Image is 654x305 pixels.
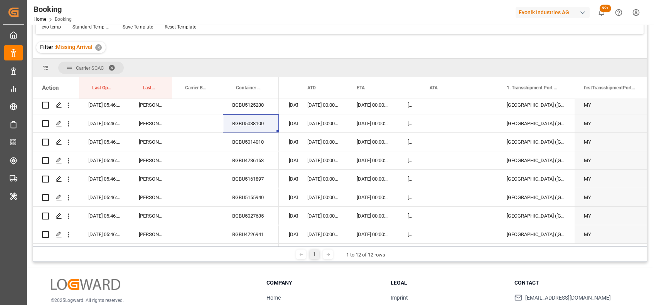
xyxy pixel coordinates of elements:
[298,244,347,262] div: [DATE] 00:00:00
[398,151,420,169] div: [DATE] 00:00:00
[280,133,298,151] div: [DATE] 00:00:00
[347,207,398,225] div: [DATE] 00:00:00
[223,244,279,262] div: BGBU5040323
[430,85,438,90] span: ATA
[280,244,298,262] div: [DATE] 00:00:00
[514,279,629,287] h3: Contact
[33,170,279,188] div: Press SPACE to select this row.
[42,23,61,30] div: evo temp
[56,44,93,50] span: Missing Arrival
[280,170,298,188] div: [DATE] 00:00:00
[223,114,279,132] div: BGBU5038100
[33,114,279,133] div: Press SPACE to select this row.
[347,188,398,206] div: [DATE] 00:00:00
[347,151,398,169] div: [DATE] 00:00:00
[51,279,120,290] img: Logward Logo
[575,170,652,188] div: MY
[79,225,130,243] div: [DATE] 05:46:25
[575,225,652,243] div: MY
[575,188,652,206] div: MY
[76,65,104,71] span: Carrier SCAC
[347,114,398,132] div: [DATE] 00:00:00
[223,188,279,206] div: BGBU5155940
[223,151,279,169] div: BGBU4736153
[575,244,652,262] div: MY
[497,170,575,188] div: [GEOGRAPHIC_DATA] ([GEOGRAPHIC_DATA])
[357,85,365,90] span: ETA
[610,4,627,21] button: Help Center
[298,225,347,243] div: [DATE] 00:00:00
[280,225,298,243] div: [DATE] 00:00:00
[130,225,172,243] div: [PERSON_NAME]
[130,244,172,262] div: [PERSON_NAME]
[298,133,347,151] div: [DATE] 00:00:00
[51,297,247,304] p: © 2025 Logward. All rights reserved.
[223,170,279,188] div: BGBU5161897
[223,225,279,243] div: BGBU4726941
[391,279,505,287] h3: Legal
[600,5,611,12] span: 99+
[79,151,130,169] div: [DATE] 05:46:25
[33,188,279,207] div: Press SPACE to select this row.
[79,188,130,206] div: [DATE] 05:46:25
[497,244,575,262] div: [GEOGRAPHIC_DATA] ([GEOGRAPHIC_DATA])
[143,85,156,90] span: Last Opened By
[40,44,56,50] span: Filter :
[130,151,172,169] div: [PERSON_NAME]
[223,96,279,114] div: BGBU5125230
[33,151,279,170] div: Press SPACE to select this row.
[185,85,207,90] span: Carrier Booking No.
[266,295,281,301] a: Home
[298,114,347,132] div: [DATE] 00:00:00
[34,17,46,22] a: Home
[593,4,610,21] button: show 106 new notifications
[130,188,172,206] div: [PERSON_NAME]
[398,96,420,114] div: [DATE] 00:00:00
[497,207,575,225] div: [GEOGRAPHIC_DATA] ([GEOGRAPHIC_DATA])
[79,207,130,225] div: [DATE] 05:46:25
[497,188,575,206] div: [GEOGRAPHIC_DATA] ([GEOGRAPHIC_DATA])
[130,96,172,114] div: [PERSON_NAME]
[298,151,347,169] div: [DATE] 00:00:00
[266,279,381,287] h3: Company
[347,170,398,188] div: [DATE] 00:00:00
[280,151,298,169] div: [DATE] 00:00:00
[298,170,347,188] div: [DATE] 00:00:00
[391,295,408,301] a: Imprint
[223,133,279,151] div: BGBU5014010
[130,114,172,132] div: [PERSON_NAME]
[92,85,113,90] span: Last Opened Date
[79,133,130,151] div: [DATE] 05:46:25
[347,133,398,151] div: [DATE] 00:00:00
[95,44,102,51] div: ✕
[575,207,652,225] div: MY
[280,96,298,114] div: [DATE] 00:00:00
[79,244,130,262] div: [DATE] 05:46:25
[165,23,196,30] div: Reset Template
[33,133,279,151] div: Press SPACE to select this row.
[398,225,420,243] div: [DATE] 00:00:00
[497,133,575,151] div: [GEOGRAPHIC_DATA] ([GEOGRAPHIC_DATA])
[346,251,385,259] div: 1 to 12 of 12 rows
[72,23,111,30] div: Standard Templates
[347,244,398,262] div: [DATE] 00:00:00
[307,85,316,90] span: ATD
[79,96,130,114] div: [DATE] 05:46:25
[398,207,420,225] div: [DATE] 00:00:00
[497,151,575,169] div: [GEOGRAPHIC_DATA] ([GEOGRAPHIC_DATA])
[33,96,279,114] div: Press SPACE to select this row.
[280,188,298,206] div: [DATE] 00:00:00
[42,84,59,91] div: Action
[497,96,575,114] div: [GEOGRAPHIC_DATA] ([GEOGRAPHIC_DATA])
[575,151,652,169] div: MY
[525,294,611,302] span: [EMAIL_ADDRESS][DOMAIN_NAME]
[497,114,575,132] div: [GEOGRAPHIC_DATA] ([GEOGRAPHIC_DATA])
[398,188,420,206] div: [DATE] 00:00:00
[298,96,347,114] div: [DATE] 00:00:00
[123,23,153,30] div: Save Template
[398,170,420,188] div: [DATE] 00:00:00
[79,114,130,132] div: [DATE] 05:46:25
[575,96,652,114] div: MY
[575,114,652,132] div: MY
